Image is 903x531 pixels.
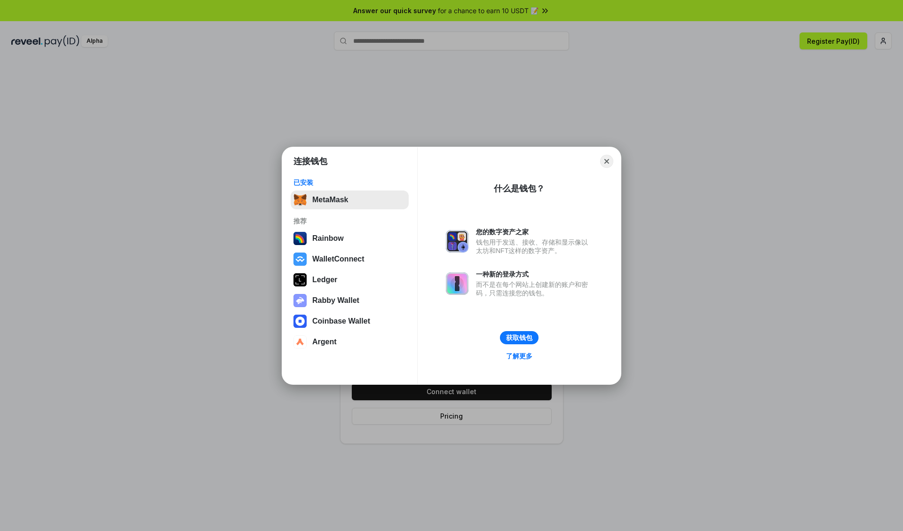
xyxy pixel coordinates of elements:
[506,333,532,342] div: 获取钱包
[506,352,532,360] div: 了解更多
[291,250,409,269] button: WalletConnect
[494,183,545,194] div: 什么是钱包？
[293,217,406,225] div: 推荐
[312,255,364,263] div: WalletConnect
[293,193,307,206] img: svg+xml,%3Csvg%20fill%3D%22none%22%20height%3D%2233%22%20viewBox%3D%220%200%2035%2033%22%20width%...
[312,276,337,284] div: Ledger
[476,270,593,278] div: 一种新的登录方式
[446,272,468,295] img: svg+xml,%3Csvg%20xmlns%3D%22http%3A%2F%2Fwww.w3.org%2F2000%2Fsvg%22%20fill%3D%22none%22%20viewBox...
[291,333,409,351] button: Argent
[291,190,409,209] button: MetaMask
[291,229,409,248] button: Rainbow
[291,291,409,310] button: Rabby Wallet
[293,178,406,187] div: 已安装
[291,270,409,289] button: Ledger
[476,280,593,297] div: 而不是在每个网站上创建新的账户和密码，只需连接您的钱包。
[600,155,613,168] button: Close
[293,156,327,167] h1: 连接钱包
[476,238,593,255] div: 钱包用于发送、接收、存储和显示像以太坊和NFT这样的数字资产。
[446,230,468,253] img: svg+xml,%3Csvg%20xmlns%3D%22http%3A%2F%2Fwww.w3.org%2F2000%2Fsvg%22%20fill%3D%22none%22%20viewBox...
[500,350,538,362] a: 了解更多
[293,294,307,307] img: svg+xml,%3Csvg%20xmlns%3D%22http%3A%2F%2Fwww.w3.org%2F2000%2Fsvg%22%20fill%3D%22none%22%20viewBox...
[293,232,307,245] img: svg+xml,%3Csvg%20width%3D%22120%22%20height%3D%22120%22%20viewBox%3D%220%200%20120%20120%22%20fil...
[312,317,370,325] div: Coinbase Wallet
[293,335,307,349] img: svg+xml,%3Csvg%20width%3D%2228%22%20height%3D%2228%22%20viewBox%3D%220%200%2028%2028%22%20fill%3D...
[312,296,359,305] div: Rabby Wallet
[293,273,307,286] img: svg+xml,%3Csvg%20xmlns%3D%22http%3A%2F%2Fwww.w3.org%2F2000%2Fsvg%22%20width%3D%2228%22%20height%3...
[476,228,593,236] div: 您的数字资产之家
[293,253,307,266] img: svg+xml,%3Csvg%20width%3D%2228%22%20height%3D%2228%22%20viewBox%3D%220%200%2028%2028%22%20fill%3D...
[291,312,409,331] button: Coinbase Wallet
[293,315,307,328] img: svg+xml,%3Csvg%20width%3D%2228%22%20height%3D%2228%22%20viewBox%3D%220%200%2028%2028%22%20fill%3D...
[312,196,348,204] div: MetaMask
[312,338,337,346] div: Argent
[500,331,539,344] button: 获取钱包
[312,234,344,243] div: Rainbow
